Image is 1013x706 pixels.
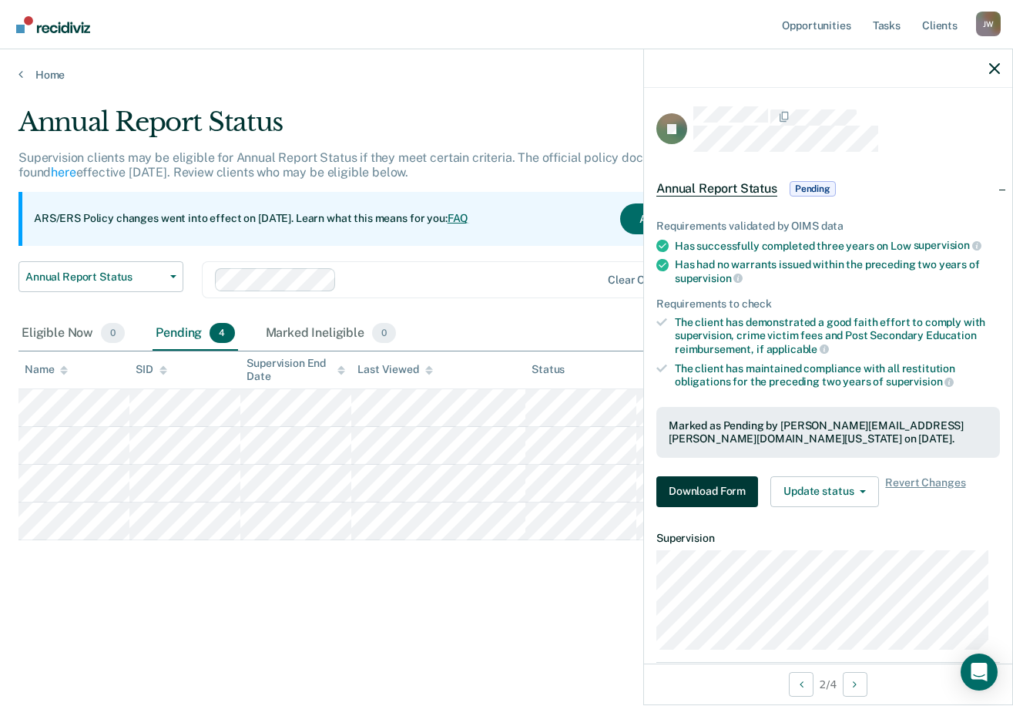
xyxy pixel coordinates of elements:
[914,239,981,251] span: supervision
[18,150,683,180] p: Supervision clients may be eligible for Annual Report Status if they meet certain criteria. The o...
[263,317,400,351] div: Marked Ineligible
[770,476,879,507] button: Update status
[644,164,1012,213] div: Annual Report StatusPending
[372,323,396,343] span: 0
[608,274,679,287] div: Clear officers
[34,211,468,227] p: ARS/ERS Policy changes went into effect on [DATE]. Learn what this means for you:
[675,316,1000,355] div: The client has demonstrated a good faith effort to comply with supervision, crime victim fees and...
[656,476,764,507] a: Navigate to form link
[620,203,766,234] button: Acknowledge & Close
[18,106,778,150] div: Annual Report Status
[886,375,954,388] span: supervision
[16,16,90,33] img: Recidiviz
[961,654,998,691] div: Open Intercom Messenger
[656,298,1000,311] div: Requirements to check
[675,258,1000,284] div: Has had no warrants issued within the preceding two years of
[357,363,432,376] div: Last Viewed
[885,476,965,507] span: Revert Changes
[247,357,345,383] div: Supervision End Date
[789,672,813,697] button: Previous Opportunity
[51,165,75,180] a: here
[18,68,995,82] a: Home
[656,181,777,197] span: Annual Report Status
[210,323,234,343] span: 4
[101,323,125,343] span: 0
[644,664,1012,704] div: 2 / 4
[675,272,743,284] span: supervision
[656,532,1000,545] dt: Supervision
[843,672,867,697] button: Next Opportunity
[25,271,164,284] span: Annual Report Status
[656,476,758,507] button: Download Form
[136,363,167,376] div: SID
[153,317,237,351] div: Pending
[656,220,1000,233] div: Requirements validated by OIMS data
[675,239,1000,253] div: Has successfully completed three years on Low
[675,362,1000,388] div: The client has maintained compliance with all restitution obligations for the preceding two years of
[669,419,988,445] div: Marked as Pending by [PERSON_NAME][EMAIL_ADDRESS][PERSON_NAME][DOMAIN_NAME][US_STATE] on [DATE].
[448,212,469,224] a: FAQ
[532,363,565,376] div: Status
[18,317,128,351] div: Eligible Now
[766,343,829,355] span: applicable
[25,363,68,376] div: Name
[976,12,1001,36] div: J W
[976,12,1001,36] button: Profile dropdown button
[790,181,836,197] span: Pending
